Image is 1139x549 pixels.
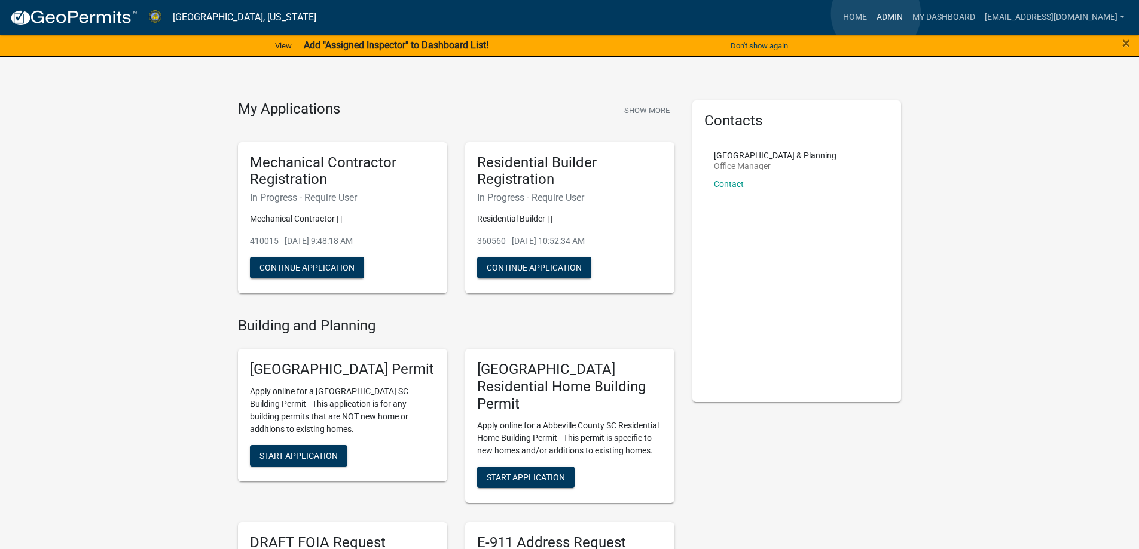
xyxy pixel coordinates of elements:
a: [EMAIL_ADDRESS][DOMAIN_NAME] [980,6,1129,29]
button: Show More [619,100,674,120]
strong: Add "Assigned Inspector" to Dashboard List! [304,39,488,51]
button: Start Application [250,445,347,467]
button: Don't show again [726,36,793,56]
h4: My Applications [238,100,340,118]
a: View [270,36,297,56]
h5: Mechanical Contractor Registration [250,154,435,189]
span: × [1122,35,1130,51]
p: Residential Builder | | [477,213,662,225]
a: My Dashboard [908,6,980,29]
span: Start Application [259,450,338,460]
img: Abbeville County, South Carolina [147,9,163,25]
p: [GEOGRAPHIC_DATA] & Planning [714,151,836,160]
p: 410015 - [DATE] 9:48:18 AM [250,235,435,247]
p: 360560 - [DATE] 10:52:34 AM [477,235,662,247]
p: Apply online for a [GEOGRAPHIC_DATA] SC Building Permit - This application is for any building pe... [250,385,435,435]
button: Continue Application [250,257,364,278]
h5: [GEOGRAPHIC_DATA] Permit [250,361,435,378]
a: Admin [872,6,908,29]
h5: Residential Builder Registration [477,154,662,189]
span: Start Application [487,473,565,482]
a: Contact [714,179,744,189]
a: [GEOGRAPHIC_DATA], [US_STATE] [173,7,316,27]
a: Home [838,6,872,29]
h4: Building and Planning [238,317,674,335]
p: Office Manager [714,162,836,170]
button: Continue Application [477,257,591,278]
h5: Contacts [704,112,890,130]
h6: In Progress - Require User [250,192,435,203]
p: Apply online for a Abbeville County SC Residential Home Building Permit - This permit is specific... [477,419,662,457]
h6: In Progress - Require User [477,192,662,203]
p: Mechanical Contractor | | [250,213,435,225]
button: Close [1122,36,1130,50]
h5: [GEOGRAPHIC_DATA] Residential Home Building Permit [477,361,662,412]
button: Start Application [477,467,575,488]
